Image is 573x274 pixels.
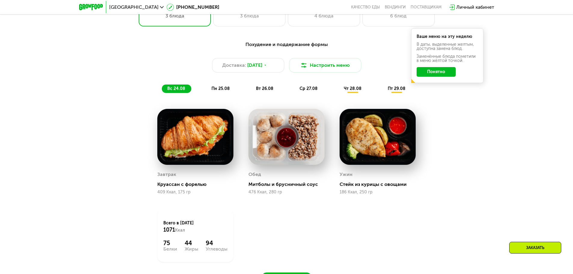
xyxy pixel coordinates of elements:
div: Углеводы [206,247,227,251]
div: 476 Ккал, 280 гр [248,190,325,195]
div: 94 [206,239,227,247]
div: Митболы и брусничный соус [248,181,329,187]
div: Заменённые блюда пометили в меню жёлтой точкой. [417,54,478,63]
span: вт 26.08 [256,86,273,91]
div: Стейк из курицы с овощами [340,181,421,187]
button: Настроить меню [289,58,361,72]
div: Обед [248,170,261,179]
span: Доставка: [222,62,246,69]
span: [GEOGRAPHIC_DATA] [109,5,159,10]
div: Ужин [340,170,353,179]
span: пт 29.08 [388,86,405,91]
div: Круассан с форелью [157,181,238,187]
span: 1071 [163,226,175,233]
span: вс 24.08 [167,86,185,91]
div: 75 [163,239,177,247]
div: В даты, выделенные желтым, доступна замена блюд. [417,42,478,51]
div: 409 Ккал, 175 гр [157,190,233,195]
span: пн 25.08 [211,86,230,91]
a: Качество еды [351,5,380,10]
div: Заказать [509,242,561,254]
div: Ваше меню на эту неделю [417,35,478,39]
span: чт 28.08 [344,86,362,91]
div: Всего в [DATE] [163,220,227,233]
div: 44 [185,239,198,247]
div: 3 блюда [220,12,279,20]
div: Личный кабинет [456,4,494,11]
div: 3 блюда [145,12,205,20]
a: Вендинги [385,5,406,10]
span: Ккал [175,228,185,233]
a: [PHONE_NUMBER] [167,4,219,11]
div: Белки [163,247,177,251]
div: 6 блюд [369,12,428,20]
div: поставщикам [411,5,442,10]
span: [DATE] [247,62,262,69]
div: 4 блюда [294,12,354,20]
div: Завтрак [157,170,176,179]
div: Жиры [185,247,198,251]
span: ср 27.08 [300,86,318,91]
div: Похудение и поддержание формы [109,41,465,48]
div: 186 Ккал, 250 гр [340,190,416,195]
button: Понятно [417,67,456,77]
